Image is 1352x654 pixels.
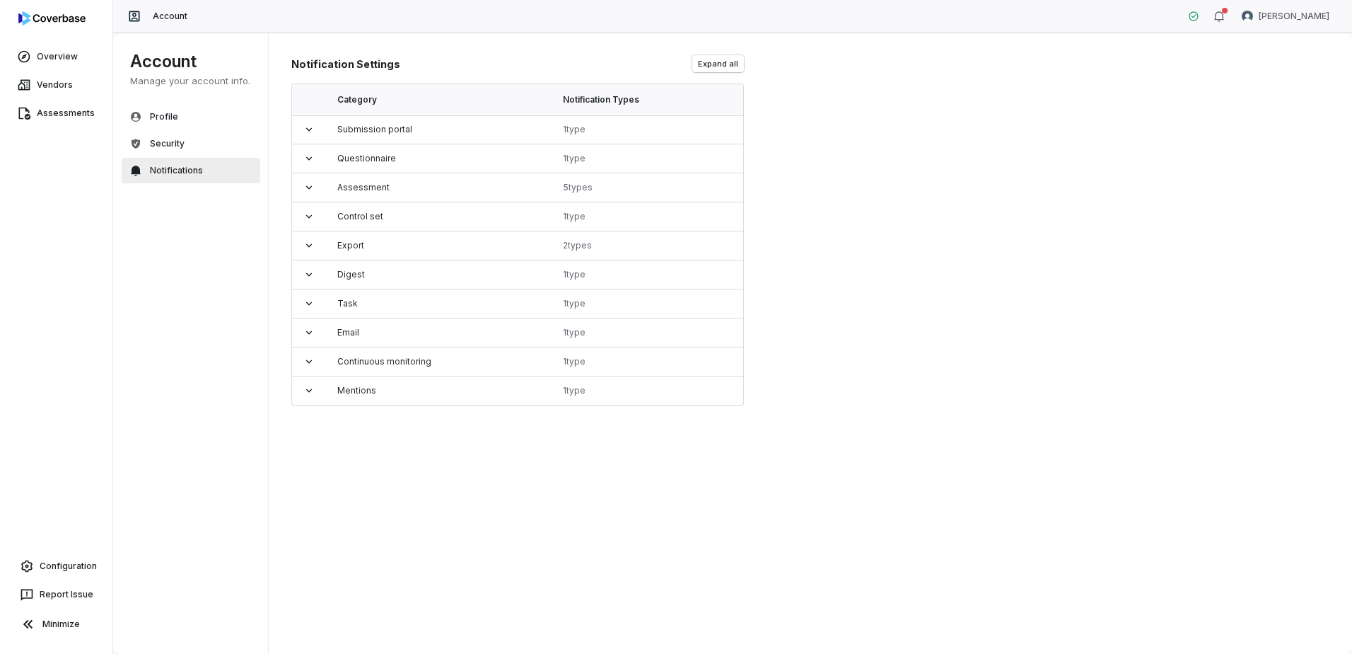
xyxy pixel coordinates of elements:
div: Digest [337,269,540,280]
span: Account [153,11,187,22]
a: Vendors [3,72,110,98]
div: 1 type [563,124,732,135]
button: Minimize [6,610,107,638]
div: Control set [337,211,540,222]
div: 1 type [563,385,732,396]
div: Assessment [337,182,540,193]
a: Configuration [6,553,107,579]
button: Notifications [122,158,260,183]
div: Submission portal [337,124,540,135]
h1: Account [130,50,252,73]
div: 1 type [563,211,732,222]
p: Manage your account info. [130,74,252,87]
span: Notifications [150,165,203,176]
img: logo-D7KZi-bG.svg [18,11,86,25]
p: Notification Settings [291,57,400,71]
button: Profile [122,104,260,130]
div: Continuous monitoring [337,356,540,367]
span: [PERSON_NAME] [1259,11,1329,22]
span: Security [150,138,185,149]
button: Report Issue [6,582,107,607]
button: Security [122,131,260,156]
a: Overview [3,44,110,69]
div: Questionnaire [337,153,540,164]
span: Profile [150,111,178,122]
a: Assessments [3,101,110,126]
th: Notification Types [552,84,743,115]
th: Category [326,84,552,115]
button: Expand all [692,55,744,72]
div: 5 type s [563,182,732,193]
button: Curtis Nohl avatar[PERSON_NAME] [1233,6,1338,27]
div: 1 type [563,153,732,164]
div: 1 type [563,298,732,309]
div: Export [337,240,540,251]
div: 2 type s [563,240,732,251]
div: 1 type [563,269,732,280]
div: 1 type [563,327,732,338]
div: Email [337,327,540,338]
div: 1 type [563,356,732,367]
div: Mentions [337,385,540,396]
div: Task [337,298,540,309]
img: Curtis Nohl avatar [1242,11,1253,22]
